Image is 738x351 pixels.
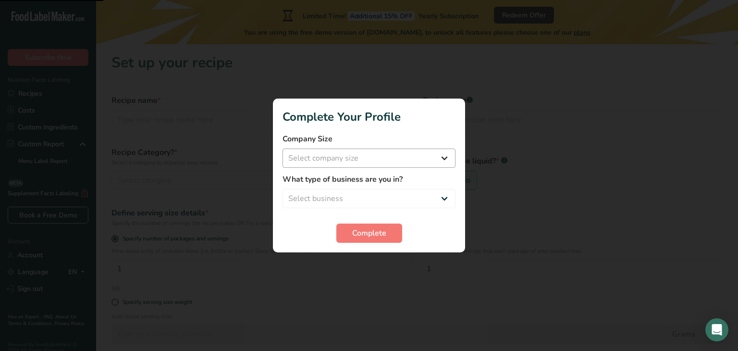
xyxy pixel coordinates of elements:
label: Company Size [283,133,455,145]
div: Open Intercom Messenger [705,318,728,341]
button: Complete [336,224,402,243]
h1: Complete Your Profile [283,108,455,125]
span: Complete [352,227,386,239]
label: What type of business are you in? [283,174,455,185]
